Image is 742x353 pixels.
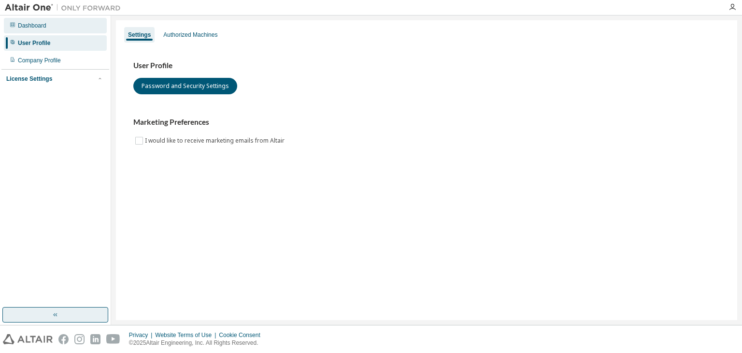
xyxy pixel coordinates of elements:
[106,334,120,344] img: youtube.svg
[90,334,100,344] img: linkedin.svg
[129,331,155,339] div: Privacy
[163,31,217,39] div: Authorized Machines
[129,339,266,347] p: © 2025 Altair Engineering, Inc. All Rights Reserved.
[145,135,286,147] label: I would like to receive marketing emails from Altair
[18,39,50,47] div: User Profile
[155,331,219,339] div: Website Terms of Use
[5,3,126,13] img: Altair One
[6,75,52,83] div: License Settings
[219,331,266,339] div: Cookie Consent
[74,334,85,344] img: instagram.svg
[18,22,46,29] div: Dashboard
[58,334,69,344] img: facebook.svg
[133,61,720,71] h3: User Profile
[133,78,237,94] button: Password and Security Settings
[133,118,720,127] h3: Marketing Preferences
[128,31,151,39] div: Settings
[18,57,61,64] div: Company Profile
[3,334,53,344] img: altair_logo.svg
